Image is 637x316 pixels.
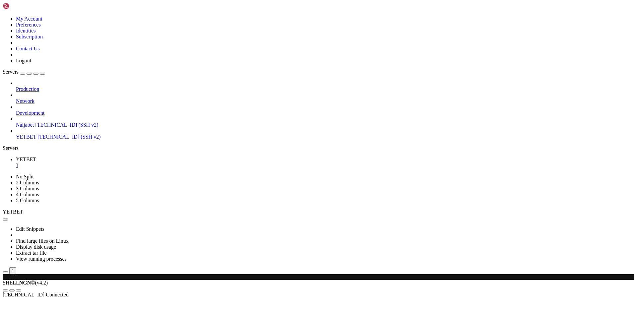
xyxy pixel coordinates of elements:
a: View running processes [16,256,67,262]
a: Find large files on Linux [16,238,69,244]
a: Naijabet [TECHNICAL_ID] (SSH v2) [16,122,634,128]
span: Network [16,98,35,104]
li: Development [16,104,634,116]
a: Contact Us [16,46,40,51]
span: Production [16,86,39,92]
li: YETBET [TECHNICAL_ID] (SSH v2) [16,128,634,140]
a: 2 Columns [16,180,39,185]
a: Display disk usage [16,244,56,250]
a: Development [16,110,634,116]
a: Network [16,98,634,104]
span: Naijabet [16,122,34,128]
a: YETBET [TECHNICAL_ID] (SSH v2) [16,134,634,140]
img: Shellngn [3,3,41,9]
a: 5 Columns [16,198,39,203]
li: Production [16,80,634,92]
span: [TECHNICAL_ID] (SSH v2) [35,122,98,128]
a: Logout [16,58,31,63]
a: My Account [16,16,42,22]
a: Servers [3,69,45,75]
a: No Split [16,174,34,179]
li: Network [16,92,634,104]
span: Servers [3,69,19,75]
a: Production [16,86,634,92]
div:  [12,268,14,273]
li: Naijabet [TECHNICAL_ID] (SSH v2) [16,116,634,128]
span: Development [16,110,44,116]
span: [TECHNICAL_ID] (SSH v2) [37,134,101,140]
a: YETBET [16,157,634,168]
a: Edit Snippets [16,226,44,232]
a: 3 Columns [16,186,39,191]
span: YETBET [16,157,36,162]
a: Identities [16,28,36,33]
a: Subscription [16,34,43,39]
a: Extract tar file [16,250,46,256]
span: YETBET [3,209,23,215]
a: 4 Columns [16,192,39,197]
a:  [16,162,634,168]
span: YETBET [16,134,36,140]
a: Preferences [16,22,41,28]
div: Servers [3,145,634,151]
button:  [9,267,16,274]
